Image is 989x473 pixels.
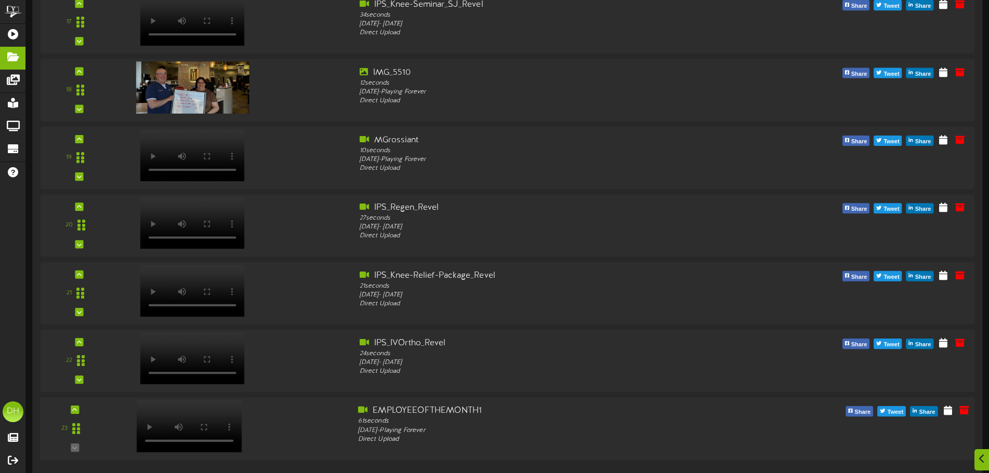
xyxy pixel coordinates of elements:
[360,349,733,358] div: 24 seconds
[360,214,733,223] div: 27 seconds
[849,272,869,283] span: Share
[881,204,901,215] span: Tweet
[360,367,733,376] div: Direct Upload
[874,339,902,349] button: Tweet
[67,289,72,298] div: 21
[360,78,733,87] div: 12 seconds
[910,406,938,416] button: Share
[881,69,901,80] span: Tweet
[906,271,934,281] button: Share
[360,300,733,308] div: Direct Upload
[66,357,72,366] div: 22
[66,86,72,94] div: 18
[360,164,733,173] div: Direct Upload
[849,339,869,350] span: Share
[849,1,869,12] span: Share
[917,407,938,418] span: Share
[881,272,901,283] span: Tweet
[360,223,733,232] div: [DATE] - [DATE]
[358,435,735,444] div: Direct Upload
[849,136,869,147] span: Share
[360,291,733,300] div: [DATE] - [DATE]
[360,20,733,29] div: [DATE] - [DATE]
[881,339,901,350] span: Tweet
[360,11,733,20] div: 34 seconds
[360,232,733,241] div: Direct Upload
[360,202,733,214] div: IPS_Regen_Revel
[3,401,23,422] div: DH
[360,337,733,349] div: IPS_IVOrtho_Revel
[360,155,733,164] div: [DATE] - Playing Forever
[136,61,249,113] img: 42ac9960-8593-435e-af8c-f30460274744.jpg
[360,134,733,146] div: MGrossiant
[906,68,934,78] button: Share
[877,406,906,416] button: Tweet
[360,282,733,291] div: 21 seconds
[913,339,933,350] span: Share
[881,1,901,12] span: Tweet
[360,270,733,282] div: IPS_Knee-Relief-Package_Revel
[874,204,902,214] button: Tweet
[881,136,901,147] span: Tweet
[849,69,869,80] span: Share
[360,29,733,37] div: Direct Upload
[874,271,902,281] button: Tweet
[885,407,905,418] span: Tweet
[852,407,873,418] span: Share
[61,424,68,433] div: 23
[358,426,735,435] div: [DATE] - Playing Forever
[66,153,72,162] div: 19
[846,406,873,416] button: Share
[913,136,933,147] span: Share
[842,204,870,214] button: Share
[906,339,934,349] button: Share
[360,97,733,105] div: Direct Upload
[842,68,870,78] button: Share
[874,136,902,146] button: Tweet
[842,271,870,281] button: Share
[913,1,933,12] span: Share
[906,204,934,214] button: Share
[842,136,870,146] button: Share
[913,272,933,283] span: Share
[67,18,72,27] div: 17
[358,405,735,417] div: EMPLOYEEOFTHEMONTH1
[913,204,933,215] span: Share
[360,88,733,97] div: [DATE] - Playing Forever
[358,417,735,426] div: 61 seconds
[360,358,733,367] div: [DATE] - [DATE]
[360,66,733,78] div: IMG_5510
[842,339,870,349] button: Share
[849,204,869,215] span: Share
[65,221,73,230] div: 20
[360,146,733,155] div: 10 seconds
[906,136,934,146] button: Share
[874,68,902,78] button: Tweet
[913,69,933,80] span: Share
